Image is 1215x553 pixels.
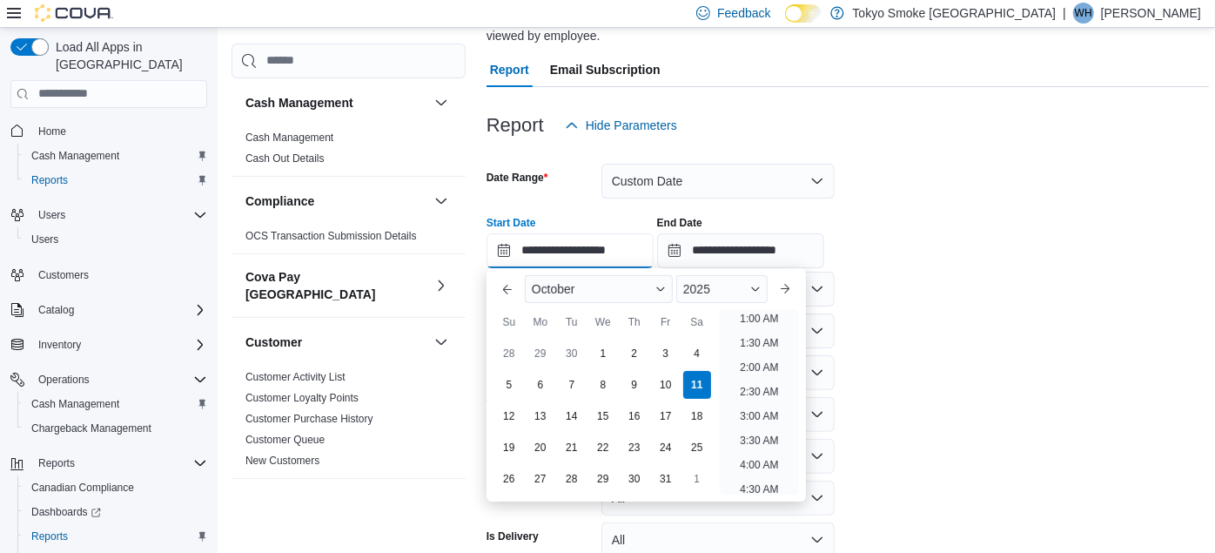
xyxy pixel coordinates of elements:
button: Next month [771,275,799,303]
button: Open list of options [810,282,824,296]
span: Reports [38,456,75,470]
div: day-1 [683,465,711,493]
button: Reports [17,168,214,192]
button: Cash Management [17,392,214,416]
label: Is Delivery [487,529,539,543]
a: Dashboards [24,502,108,523]
div: day-17 [652,402,680,430]
span: Load All Apps in [GEOGRAPHIC_DATA] [49,38,207,73]
button: Inventory [31,334,88,355]
div: day-19 [495,434,523,462]
span: Catalog [38,303,74,317]
span: WH [1075,3,1092,24]
h3: Cash Management [245,94,353,111]
button: Operations [3,368,214,392]
button: Chargeback Management [17,416,214,441]
div: Tu [558,308,586,336]
button: Cova Pay [GEOGRAPHIC_DATA] [245,268,427,303]
span: Dashboards [24,502,207,523]
span: Cash Management [24,145,207,166]
button: Open list of options [810,324,824,338]
div: day-20 [527,434,554,462]
span: Operations [31,369,207,390]
span: Customer Loyalty Points [245,391,359,405]
div: day-30 [621,465,648,493]
span: Canadian Compliance [31,481,134,495]
li: 2:00 AM [733,357,785,378]
a: Customer Activity List [245,371,346,383]
div: day-24 [652,434,680,462]
div: Customer [232,367,466,478]
a: New Customers [245,455,319,467]
span: October [532,282,575,296]
span: Cash Management [31,397,119,411]
div: Will Holmes [1073,3,1094,24]
span: Cash Out Details [245,152,325,165]
button: Customers [3,262,214,287]
div: day-18 [683,402,711,430]
li: 1:30 AM [733,333,785,354]
div: day-27 [527,465,554,493]
button: Compliance [431,191,452,212]
span: New Customers [245,454,319,468]
span: Users [31,205,207,226]
input: Press the down key to enter a popover containing a calendar. Press the escape key to close the po... [487,233,654,268]
button: Reports [17,524,214,549]
div: Compliance [232,226,466,253]
div: day-28 [495,340,523,368]
div: day-4 [683,340,711,368]
div: Su [495,308,523,336]
button: Catalog [3,298,214,322]
div: Mo [527,308,554,336]
span: Inventory [31,334,207,355]
span: Cash Management [24,394,207,415]
div: day-10 [652,371,680,399]
button: Inventory [3,333,214,357]
button: Customer [245,334,427,351]
p: Tokyo Smoke [GEOGRAPHIC_DATA] [853,3,1057,24]
div: day-13 [527,402,554,430]
input: Press the down key to open a popover containing a calendar. [657,233,824,268]
button: Hide Parameters [558,108,684,143]
a: Dashboards [17,500,214,524]
a: Canadian Compliance [24,477,141,498]
div: day-2 [621,340,648,368]
button: Customer [431,332,452,353]
a: Cash Management [245,132,333,144]
button: Previous Month [493,275,521,303]
button: Custom Date [601,164,835,199]
span: Customer Activity List [245,370,346,384]
p: | [1063,3,1066,24]
span: Chargeback Management [31,421,151,435]
span: Reports [24,170,207,191]
img: Cova [35,4,113,22]
a: Customer Purchase History [245,413,373,425]
button: Cova Pay [GEOGRAPHIC_DATA] [431,275,452,296]
li: 1:00 AM [733,308,785,329]
button: Operations [31,369,97,390]
input: Dark Mode [785,4,822,23]
li: 2:30 AM [733,381,785,402]
h3: Customer [245,334,302,351]
span: Customers [38,268,89,282]
div: day-3 [652,340,680,368]
div: day-14 [558,402,586,430]
li: 3:00 AM [733,406,785,427]
span: 2025 [683,282,710,296]
div: day-28 [558,465,586,493]
span: Home [31,120,207,142]
span: Users [31,233,58,246]
div: Th [621,308,648,336]
button: Users [17,227,214,252]
a: Chargeback Management [24,418,158,439]
span: OCS Transaction Submission Details [245,229,417,243]
button: Discounts & Promotions [431,493,452,514]
span: Users [24,229,207,250]
button: Open list of options [810,366,824,380]
div: day-30 [558,340,586,368]
ul: Time [720,310,799,495]
div: day-16 [621,402,648,430]
h3: Compliance [245,192,314,210]
span: Reports [31,453,207,474]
